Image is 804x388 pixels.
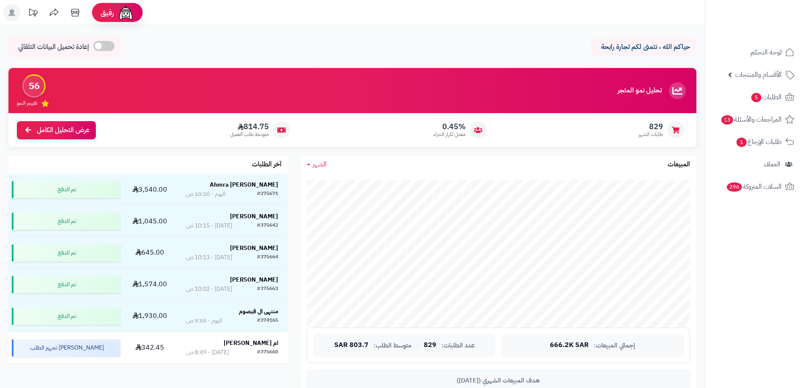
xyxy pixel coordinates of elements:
span: 5 [751,93,761,102]
span: 666.2K SAR [550,342,589,349]
span: متوسط طلب العميل [230,131,269,138]
div: [DATE] - 10:13 ص [186,253,232,262]
strong: [PERSON_NAME] [230,244,278,252]
span: معدل تكرار الشراء [433,131,466,138]
span: | [417,342,419,348]
a: السلات المتروكة296 [710,176,799,197]
td: 645.00 [124,237,176,269]
div: تم الدفع [12,213,120,230]
span: متوسط الطلب: [374,342,411,349]
td: 342.45 [124,332,176,364]
td: 1,045.00 [124,206,176,237]
div: [DATE] - 8:49 ص [186,348,229,357]
span: لوحة التحكم [750,46,782,58]
span: العملاء [764,158,780,170]
h3: آخر الطلبات [252,161,282,168]
span: رفيق [100,8,114,18]
p: حياكم الله ، نتمنى لكم تجارة رابحة [597,42,690,52]
div: [DATE] - 10:15 ص [186,222,232,230]
span: إجمالي المبيعات: [594,342,635,349]
span: طلبات الشهر [639,131,663,138]
span: إعادة تحميل البيانات التلقائي [18,42,89,52]
a: المراجعات والأسئلة13 [710,109,799,130]
span: السلات المتروكة [726,181,782,193]
div: تم الدفع [12,276,120,293]
span: 0.45% [433,122,466,131]
span: 296 [727,182,742,192]
h3: المبيعات [668,161,690,168]
div: تم الدفع [12,181,120,198]
strong: ام [PERSON_NAME] [224,339,278,347]
div: [PERSON_NAME] تجهيز الطلب [12,339,120,356]
div: تم الدفع [12,244,120,261]
div: تم الدفع [12,308,120,325]
strong: [PERSON_NAME] [230,212,278,221]
span: 803.7 SAR [334,342,368,349]
span: الطلبات [750,91,782,103]
a: لوحة التحكم [710,42,799,62]
span: 829 [424,342,436,349]
span: 829 [639,122,663,131]
span: 814.75 [230,122,269,131]
h3: تحليل نمو المتجر [617,87,662,95]
td: 1,574.00 [124,269,176,300]
span: تقييم النمو [17,100,37,107]
div: #375664 [257,253,278,262]
span: عرض التحليل الكامل [37,125,89,135]
span: الشهر [313,159,327,169]
a: الطلبات5 [710,87,799,107]
a: عرض التحليل الكامل [17,121,96,139]
strong: منتهى ال قيصوم [239,307,278,316]
a: تحديثات المنصة [22,4,43,23]
a: الشهر [307,160,327,169]
td: 3,540.00 [124,174,176,205]
span: طلبات الإرجاع [736,136,782,148]
div: #375663 [257,285,278,293]
a: طلبات الإرجاع1 [710,132,799,152]
span: 13 [721,115,733,125]
span: عدد الطلبات: [441,342,475,349]
div: #374165 [257,317,278,325]
strong: [PERSON_NAME] [230,275,278,284]
strong: [PERSON_NAME] Ahmra [210,180,278,189]
div: #375642 [257,222,278,230]
span: الأقسام والمنتجات [735,69,782,81]
div: #375660 [257,348,278,357]
div: هدف المبيعات الشهري ([DATE]) [314,376,683,385]
span: 1 [736,138,747,147]
div: اليوم - 9:55 ص [186,317,222,325]
a: العملاء [710,154,799,174]
div: [DATE] - 10:02 ص [186,285,232,293]
td: 1,930.00 [124,301,176,332]
span: المراجعات والأسئلة [720,114,782,125]
div: #375671 [257,190,278,198]
div: اليوم - 10:20 ص [186,190,225,198]
img: ai-face.png [117,4,134,21]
